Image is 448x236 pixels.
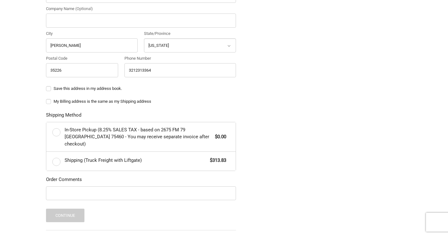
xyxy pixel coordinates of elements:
label: My Billing address is the same as my Shipping address [46,99,236,104]
label: Save this address in my address book. [46,86,236,91]
label: Phone Number [124,55,236,62]
span: $0.00 [212,133,227,140]
label: City [46,30,138,37]
label: State/Province [144,30,236,37]
legend: Shipping Method [46,112,81,122]
iframe: Chat Widget [416,206,448,236]
span: $313.83 [207,157,227,164]
legend: Order Comments [46,176,82,186]
label: Company Name [46,6,236,12]
label: Postal Code [46,55,118,62]
button: Continue [46,209,85,222]
span: Shipping (Truck Freight with Liftgate) [65,157,207,164]
span: In-Store Pickup (8.25% SALES TAX - based on 2675 FM 79 [GEOGRAPHIC_DATA] 75460 - You may receive ... [65,126,212,148]
small: (Optional) [75,6,93,11]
